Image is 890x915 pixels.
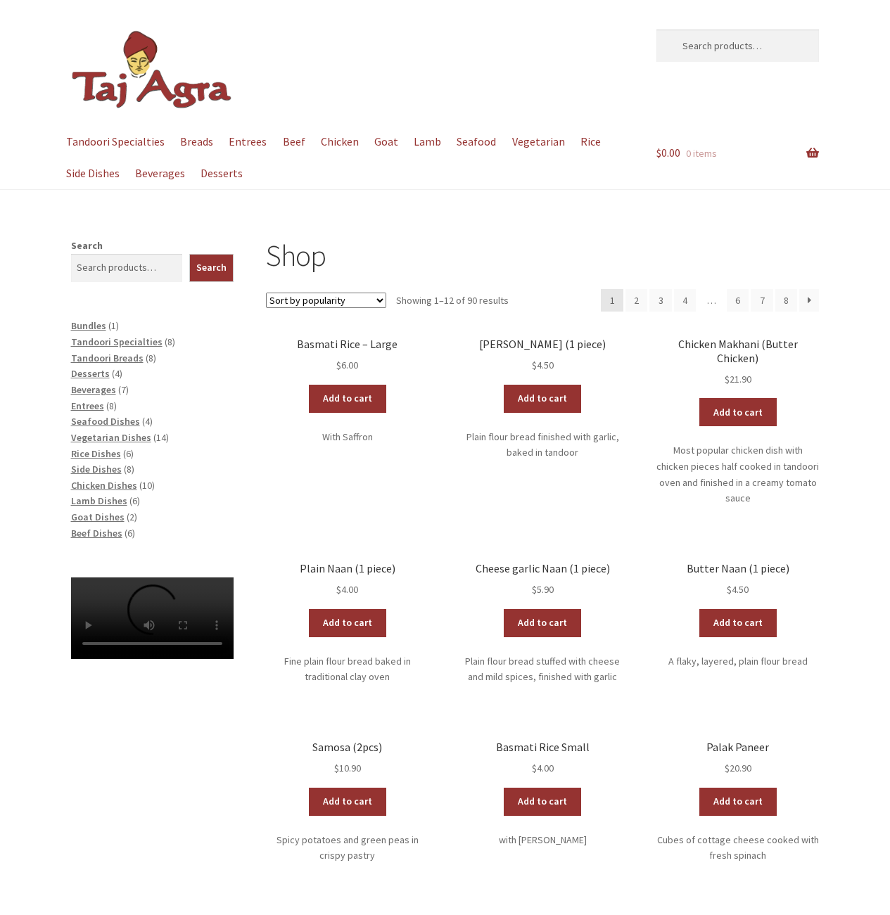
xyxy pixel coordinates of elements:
[462,741,624,776] a: Basmati Rice Small $4.00
[266,832,428,864] p: Spicy potatoes and green peas in crispy pastry
[334,762,339,774] span: $
[60,158,127,189] a: Side Dishes
[194,158,250,189] a: Desserts
[111,319,116,332] span: 1
[71,415,140,428] a: Seafood Dishes
[309,385,386,413] a: Add to cart: “Basmati Rice - Large”
[751,289,773,312] a: Page 7
[167,335,172,348] span: 8
[336,583,341,596] span: $
[532,359,537,371] span: $
[109,399,114,412] span: 8
[601,289,623,312] span: Page 1
[656,741,819,754] h2: Palak Paneer
[266,338,428,373] a: Basmati Rice – Large $6.00
[336,359,341,371] span: $
[462,562,624,598] a: Cheese garlic Naan (1 piece) $5.90
[129,158,192,189] a: Beverages
[127,527,132,539] span: 6
[266,741,428,754] h2: Samosa (2pcs)
[71,527,122,539] a: Beef Dishes
[462,832,624,848] p: with [PERSON_NAME]
[71,319,106,332] a: Bundles
[725,373,730,385] span: $
[309,788,386,816] a: Add to cart: “Samosa (2pcs)”
[115,367,120,380] span: 4
[656,338,819,365] h2: Chicken Makhani (Butter Chicken)
[504,788,581,816] a: Add to cart: “Basmati Rice Small”
[71,399,104,412] a: Entrees
[532,583,554,596] bdi: 5.90
[462,562,624,575] h2: Cheese garlic Naan (1 piece)
[334,762,361,774] bdi: 10.90
[266,293,386,308] select: Shop order
[699,609,777,637] a: Add to cart: “Butter Naan (1 piece)”
[573,126,607,158] a: Rice
[450,126,503,158] a: Seafood
[266,238,819,274] h1: Shop
[174,126,220,158] a: Breads
[674,289,697,312] a: Page 4
[532,762,537,774] span: $
[699,788,777,816] a: Add to cart: “Palak Paneer”
[71,352,144,364] a: Tandoori Breads
[71,447,121,460] a: Rice Dishes
[71,335,163,348] a: Tandoori Specialties
[656,562,819,575] h2: Butter Naan (1 piece)
[698,289,725,312] span: …
[71,479,137,492] a: Chicken Dishes
[656,832,819,864] p: Cubes of cottage cheese cooked with fresh spinach
[656,126,819,181] a: $0.00 0 items
[71,254,183,282] input: Search products…
[686,147,717,160] span: 0 items
[266,562,428,575] h2: Plain Naan (1 piece)
[462,653,624,685] p: Plain flour bread stuffed with cheese and mild spices, finished with garlic
[71,383,116,396] a: Beverages
[266,741,428,776] a: Samosa (2pcs) $10.90
[625,289,648,312] a: Page 2
[725,762,730,774] span: $
[71,239,103,252] label: Search
[462,338,624,351] h2: [PERSON_NAME] (1 piece)
[222,126,274,158] a: Entrees
[126,447,131,460] span: 6
[142,479,152,492] span: 10
[649,289,672,312] a: Page 3
[309,609,386,637] a: Add to cart: “Plain Naan (1 piece)”
[71,494,127,507] a: Lamb Dishes
[71,511,125,523] a: Goat Dishes
[367,126,405,158] a: Goat
[505,126,571,158] a: Vegetarian
[775,289,798,312] a: Page 8
[127,463,132,475] span: 8
[314,126,365,158] a: Chicken
[71,431,151,444] a: Vegetarian Dishes
[462,429,624,461] p: Plain flour bread finished with garlic, baked in tandoor
[145,415,150,428] span: 4
[532,359,554,371] bdi: 4.50
[656,653,819,670] p: A flaky, layered, plain flour bread
[462,338,624,373] a: [PERSON_NAME] (1 piece) $4.50
[266,429,428,445] p: With Saffron
[132,494,137,507] span: 6
[656,30,819,62] input: Search products…
[727,289,749,312] a: Page 6
[799,289,819,312] a: →
[71,126,624,189] nav: Primary Navigation
[189,254,234,282] button: Search
[656,146,680,160] span: 0.00
[656,338,819,387] a: Chicken Makhani (Butter Chicken) $21.90
[71,30,233,110] img: Dickson | Taj Agra Indian Restaurant
[266,338,428,351] h2: Basmati Rice – Large
[276,126,312,158] a: Beef
[336,359,358,371] bdi: 6.00
[60,126,172,158] a: Tandoori Specialties
[656,741,819,776] a: Palak Paneer $20.90
[148,352,153,364] span: 8
[407,126,448,158] a: Lamb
